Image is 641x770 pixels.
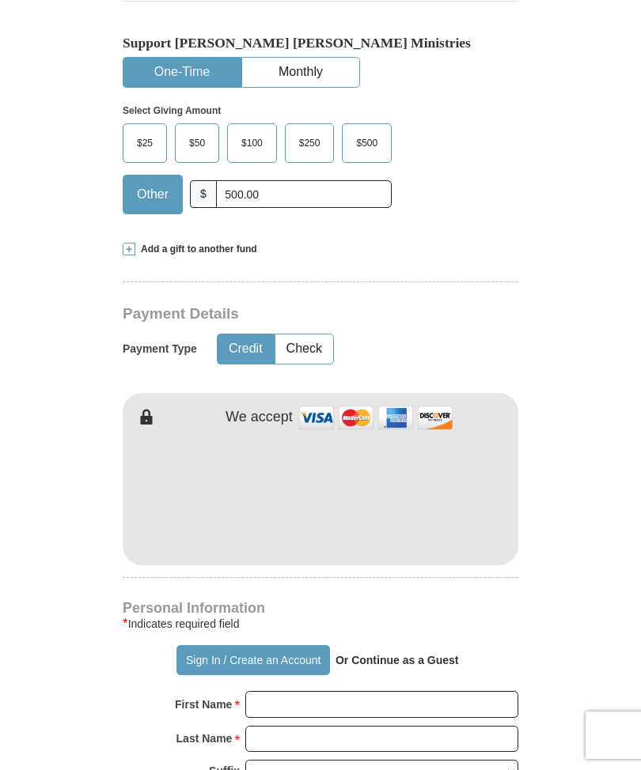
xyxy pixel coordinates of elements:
[123,58,241,87] button: One-Time
[275,334,333,364] button: Check
[129,183,176,206] span: Other
[123,105,221,116] strong: Select Giving Amount
[348,131,385,155] span: $500
[123,602,518,614] h4: Personal Information
[242,58,359,87] button: Monthly
[123,342,197,356] h5: Payment Type
[181,131,213,155] span: $50
[123,35,518,51] h5: Support [PERSON_NAME] [PERSON_NAME] Ministries
[175,693,232,715] strong: First Name
[216,180,392,208] input: Other Amount
[336,654,459,666] strong: Or Continue as a Guest
[176,727,233,749] strong: Last Name
[226,409,293,426] h4: We accept
[129,131,161,155] span: $25
[123,614,518,633] div: Indicates required field
[297,401,455,435] img: credit cards accepted
[233,131,271,155] span: $100
[218,334,274,364] button: Credit
[291,131,328,155] span: $250
[123,305,526,323] h3: Payment Details
[190,180,217,208] span: $
[135,243,257,256] span: Add a gift to another fund
[176,645,329,675] button: Sign In / Create an Account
